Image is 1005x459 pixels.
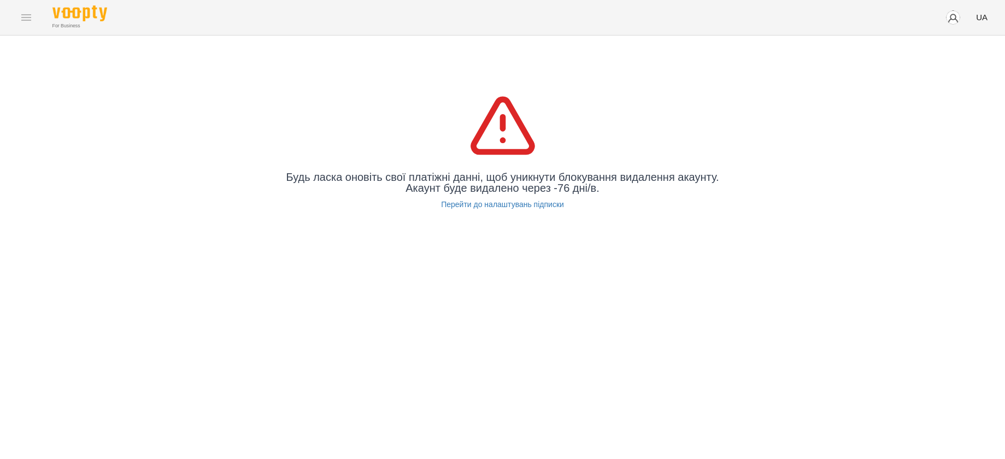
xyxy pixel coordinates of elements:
span: UA [976,11,988,23]
a: Перейти до налаштувань підписки [441,199,564,210]
p: Будь ласка оновіть свої платіжні данні, щоб уникнути блокування видалення акаунту. Акаунт буде ви... [284,172,721,193]
img: avatar_s.png [945,10,961,25]
span: For Business [52,22,107,30]
img: Voopty Logo [52,5,107,21]
button: UA [972,7,992,27]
